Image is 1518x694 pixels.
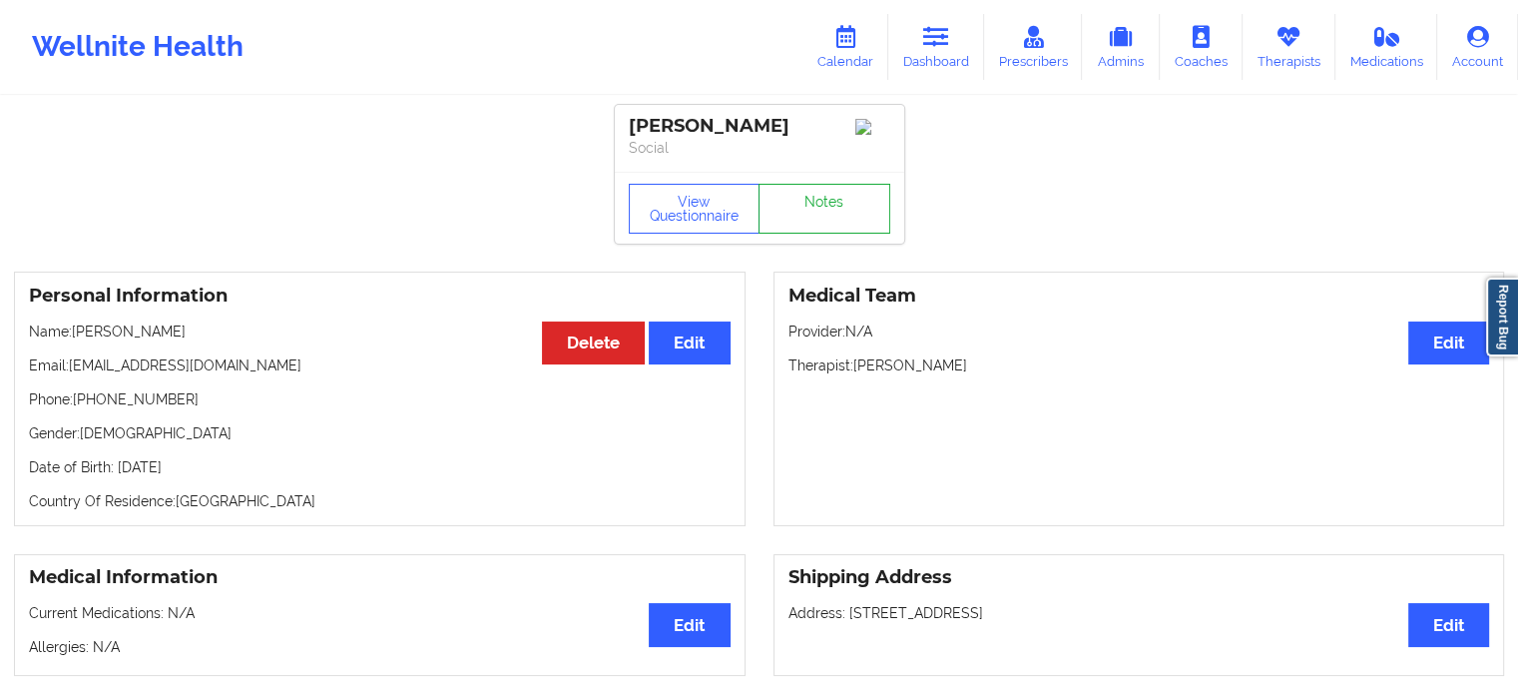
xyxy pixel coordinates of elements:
[1437,14,1518,80] a: Account
[788,603,1490,623] p: Address: [STREET_ADDRESS]
[1408,603,1489,646] button: Edit
[29,566,731,589] h3: Medical Information
[1335,14,1438,80] a: Medications
[29,389,731,409] p: Phone: [PHONE_NUMBER]
[629,115,890,138] div: [PERSON_NAME]
[888,14,984,80] a: Dashboard
[542,322,645,364] button: Delete
[788,322,1490,342] p: Provider: N/A
[29,603,731,623] p: Current Medications: N/A
[29,457,731,477] p: Date of Birth: [DATE]
[1408,322,1489,364] button: Edit
[759,184,890,234] a: Notes
[649,322,730,364] button: Edit
[649,603,730,646] button: Edit
[788,355,1490,375] p: Therapist: [PERSON_NAME]
[1486,278,1518,356] a: Report Bug
[29,423,731,443] p: Gender: [DEMOGRAPHIC_DATA]
[1160,14,1243,80] a: Coaches
[29,355,731,375] p: Email: [EMAIL_ADDRESS][DOMAIN_NAME]
[984,14,1083,80] a: Prescribers
[1082,14,1160,80] a: Admins
[802,14,888,80] a: Calendar
[855,119,890,135] img: Image%2Fplaceholer-image.png
[29,637,731,657] p: Allergies: N/A
[1243,14,1335,80] a: Therapists
[29,285,731,308] h3: Personal Information
[788,566,1490,589] h3: Shipping Address
[29,322,731,342] p: Name: [PERSON_NAME]
[629,184,760,234] button: View Questionnaire
[629,138,890,158] p: Social
[788,285,1490,308] h3: Medical Team
[29,491,731,511] p: Country Of Residence: [GEOGRAPHIC_DATA]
